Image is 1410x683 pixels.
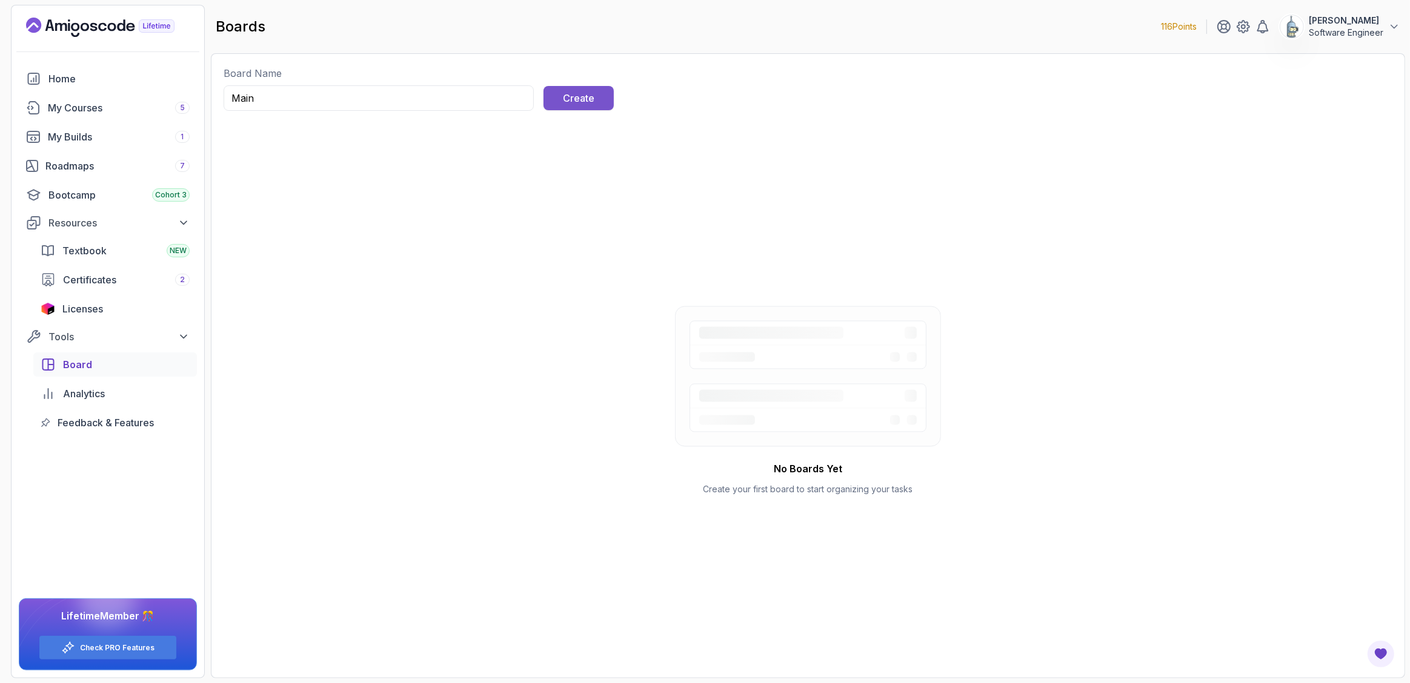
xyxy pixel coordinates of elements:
[181,132,184,142] span: 1
[48,130,190,144] div: My Builds
[63,386,105,401] span: Analytics
[33,239,197,263] a: textbook
[180,103,185,113] span: 5
[48,101,190,115] div: My Courses
[1280,15,1400,39] button: user profile image[PERSON_NAME]Software Engineer
[155,190,187,200] span: Cohort 3
[563,91,594,105] div: Create
[58,415,154,430] span: Feedback & Features
[62,302,103,316] span: Licenses
[19,326,197,348] button: Tools
[1366,639,1395,668] button: Open Feedback Button
[33,381,197,406] a: analytics
[19,154,197,178] a: roadmaps
[39,635,177,660] button: Check PRO Features
[703,461,913,476] h2: No Boards Yet
[80,643,155,653] a: Check PRO Features
[48,188,190,202] div: Bootcamp
[1309,27,1383,39] p: Software Engineer
[19,212,197,234] button: Resources
[170,246,187,256] span: NEW
[33,268,197,292] a: certificates
[62,243,107,258] span: Textbook
[1309,15,1383,27] p: [PERSON_NAME]
[33,297,197,321] a: licenses
[63,272,116,287] span: Certificates
[224,85,534,111] input: "e.g., My Tasks"
[48,71,190,86] div: Home
[19,125,197,149] a: builds
[1280,15,1303,38] img: user profile image
[45,159,190,173] div: Roadmaps
[33,411,197,435] a: feedback
[48,216,190,230] div: Resources
[63,357,92,372] span: Board
[19,96,197,120] a: courses
[703,483,913,495] p: Create your first board to start organizing your tasks
[33,352,197,377] a: board
[26,18,202,37] a: Landing page
[1161,21,1197,33] p: 116 Points
[19,183,197,207] a: bootcamp
[216,17,265,36] h2: boards
[19,67,197,91] a: home
[180,275,185,285] span: 2
[224,66,1392,81] p: Board Name
[48,329,190,344] div: Tools
[180,161,185,171] span: 7
[41,303,55,315] img: jetbrains icon
[544,86,614,110] button: Create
